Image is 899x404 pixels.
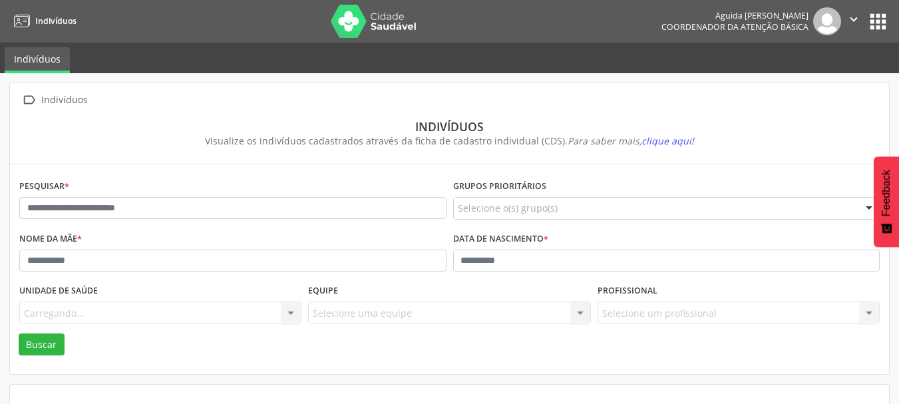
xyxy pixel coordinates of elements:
img: img [813,7,841,35]
label: Equipe [308,281,338,302]
button:  [841,7,866,35]
span: Coordenador da Atenção Básica [661,21,809,33]
div: Indivíduos [29,119,870,134]
label: Nome da mãe [19,229,82,250]
label: Grupos prioritários [453,176,546,197]
span: clique aqui! [641,134,694,147]
span: Selecione o(s) grupo(s) [458,201,558,215]
label: Unidade de saúde [19,281,98,302]
button: Buscar [19,333,65,356]
i: Para saber mais, [568,134,694,147]
a: Indivíduos [5,47,70,73]
span: Indivíduos [35,15,77,27]
div: Indivíduos [39,91,90,110]
a:  Indivíduos [19,91,90,110]
div: Aguida [PERSON_NAME] [661,10,809,21]
button: Feedback - Mostrar pesquisa [874,156,899,247]
label: Data de nascimento [453,229,548,250]
label: Profissional [598,281,657,302]
label: Pesquisar [19,176,69,197]
span: Feedback [880,170,892,216]
i:  [19,91,39,110]
button: apps [866,10,890,33]
a: Indivíduos [9,10,77,32]
div: Visualize os indivíduos cadastrados através da ficha de cadastro individual (CDS). [29,134,870,148]
i:  [846,12,861,27]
